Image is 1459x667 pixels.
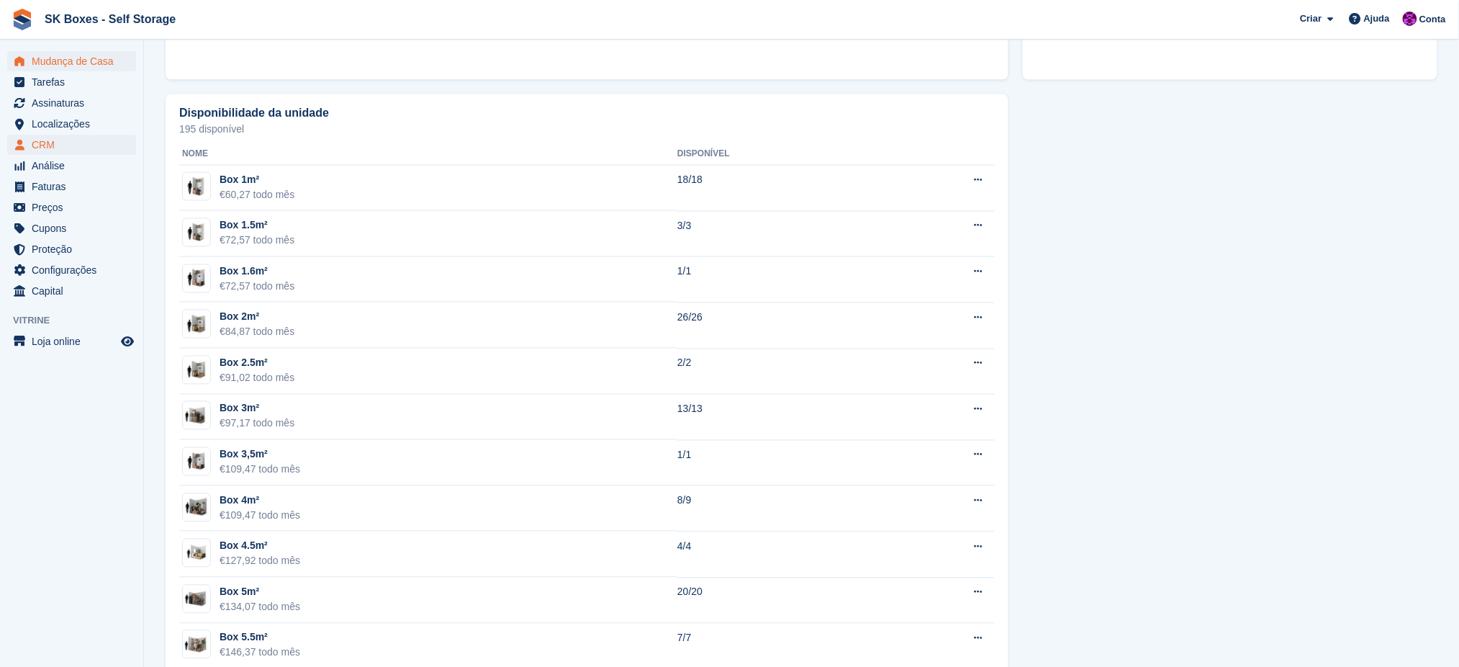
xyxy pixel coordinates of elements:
a: menu [7,114,136,134]
a: menu [7,176,136,197]
a: menu [7,239,136,259]
div: Box 2m² [220,310,294,325]
span: Análise [32,156,118,176]
img: 50-sqft-unit%20(1).jpg [183,543,210,564]
h2: Disponibilidade da unidade [179,107,329,120]
div: €72,57 todo mês [220,279,294,295]
div: €97,17 todo mês [220,416,294,431]
a: menu [7,156,136,176]
td: 13/13 [677,395,879,441]
img: stora-icon-8386f47178a22dfd0bd8f6a31ec36ba5ce8667c1dd55bd0f319d3a0aa187defe.svg [12,9,33,30]
div: €72,57 todo mês [220,233,294,249]
th: Nome [179,143,677,166]
div: Box 1.5m² [220,218,294,233]
img: 15-sqft-unit%20(6).jpg [183,223,210,243]
div: €109,47 todo mês [220,462,300,478]
a: menu [7,218,136,238]
td: 3/3 [677,211,879,257]
img: Mateus Cassange [1403,12,1417,26]
td: 20/20 [677,578,879,624]
img: 25-sqft-unit.jpg [183,314,210,335]
a: menu [7,331,136,352]
img: 40-sqft-unit%20(1).jpg [183,497,210,518]
div: €91,02 todo mês [220,371,294,386]
span: Capital [32,281,118,301]
img: 32-sqft-unit.jpg [183,406,210,426]
div: €127,92 todo mês [220,554,300,569]
div: €134,07 todo mês [220,600,300,615]
div: €60,27 todo mês [220,187,294,202]
td: 26/26 [677,303,879,349]
span: Ajuda [1364,12,1390,26]
div: Box 3,5m² [220,447,300,462]
a: menu [7,51,136,71]
div: Box 5m² [220,585,300,600]
div: Box 3m² [220,401,294,416]
span: Assinaturas [32,93,118,113]
span: Criar [1300,12,1322,26]
span: Localizações [32,114,118,134]
span: Loja online [32,331,118,352]
span: Mudança de Casa [32,51,118,71]
span: CRM [32,135,118,155]
span: Preços [32,197,118,218]
a: menu [7,281,136,301]
div: Box 5.5m² [220,630,300,645]
div: €109,47 todo mês [220,509,300,524]
div: Box 2.5m² [220,356,294,371]
div: €146,37 todo mês [220,645,300,661]
td: 1/1 [677,440,879,486]
img: 20-sqft-unit%20(1).jpg [183,452,210,473]
a: Loja de pré-visualização [119,333,136,350]
p: 195 disponível [179,124,995,134]
td: 4/4 [677,532,879,578]
span: Cupons [32,218,118,238]
span: Tarefas [32,72,118,92]
img: 20-sqft-unit%20(1).jpg [183,268,210,289]
div: Box 1m² [220,172,294,187]
span: Configurações [32,260,118,280]
img: 25-sqft-unit.jpg [183,360,210,381]
td: 1/1 [677,257,879,303]
a: SK Boxes - Self Storage [39,7,181,31]
img: 60-sqft-unit.jpg [183,589,210,610]
span: Faturas [32,176,118,197]
a: menu [7,197,136,218]
td: 2/2 [677,349,879,395]
td: 18/18 [677,165,879,211]
td: 8/9 [677,486,879,532]
div: Box 4.5m² [220,539,300,554]
div: Box 1.6m² [220,264,294,279]
span: Proteção [32,239,118,259]
div: Box 4m² [220,493,300,509]
a: menu [7,93,136,113]
img: 64-sqft-unit.jpg [183,635,210,655]
div: €84,87 todo mês [220,325,294,340]
a: menu [7,72,136,92]
span: Vitrine [13,313,143,328]
a: menu [7,260,136,280]
span: Conta [1419,12,1446,27]
th: Disponível [677,143,879,166]
img: 15-sqft-unit%20(6).jpg [183,176,210,197]
a: menu [7,135,136,155]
